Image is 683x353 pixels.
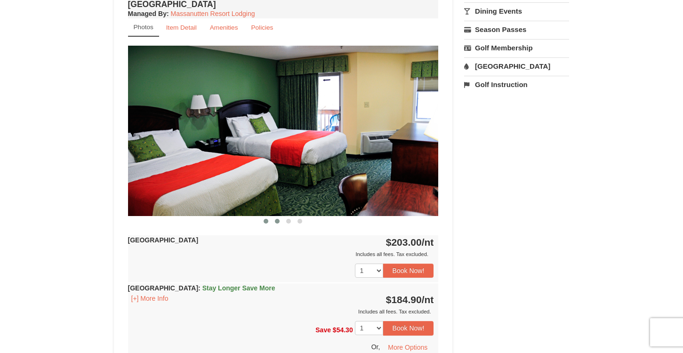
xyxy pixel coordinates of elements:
[386,294,422,305] span: $184.90
[464,21,569,38] a: Season Passes
[251,24,273,31] small: Policies
[171,10,255,17] a: Massanutten Resort Lodging
[204,18,244,37] a: Amenities
[128,10,169,17] strong: :
[166,24,197,31] small: Item Detail
[464,2,569,20] a: Dining Events
[128,293,172,304] button: [+] More Info
[128,249,434,259] div: Includes all fees. Tax excluded.
[128,46,439,216] img: 18876286-41-233aa5f3.jpg
[386,237,434,248] strong: $203.00
[422,294,434,305] span: /nt
[128,236,199,244] strong: [GEOGRAPHIC_DATA]
[464,39,569,56] a: Golf Membership
[198,284,201,292] span: :
[128,307,434,316] div: Includes all fees. Tax excluded.
[464,76,569,93] a: Golf Instruction
[202,284,275,292] span: Stay Longer Save More
[128,284,275,292] strong: [GEOGRAPHIC_DATA]
[160,18,203,37] a: Item Detail
[464,57,569,75] a: [GEOGRAPHIC_DATA]
[245,18,279,37] a: Policies
[134,24,153,31] small: Photos
[383,321,434,335] button: Book Now!
[383,264,434,278] button: Book Now!
[128,18,159,37] a: Photos
[210,24,238,31] small: Amenities
[371,343,380,350] span: Or,
[333,326,353,334] span: $54.30
[422,237,434,248] span: /nt
[128,10,167,17] span: Managed By
[315,326,331,334] span: Save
